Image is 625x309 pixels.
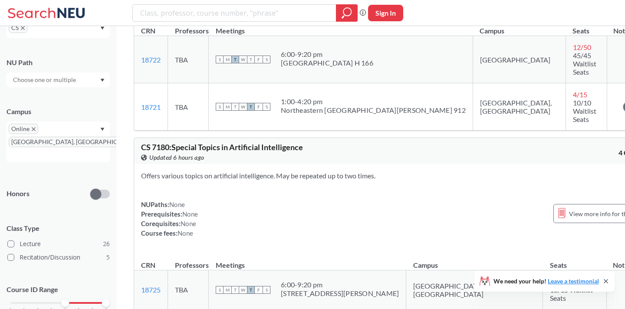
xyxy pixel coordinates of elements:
div: 1:00 - 4:20 pm [281,97,466,106]
th: Campus [406,252,543,270]
span: M [224,103,231,111]
th: Professors [168,252,209,270]
span: W [239,103,247,111]
td: TBA [168,83,209,131]
div: Northeastern [GEOGRAPHIC_DATA][PERSON_NAME] 912 [281,106,466,115]
svg: magnifying glass [342,7,352,19]
th: Meetings [209,17,473,36]
div: [GEOGRAPHIC_DATA] H 166 [281,59,373,67]
div: OnlineX to remove pill[GEOGRAPHIC_DATA], [GEOGRAPHIC_DATA]X to remove pillDropdown arrow [7,122,110,162]
td: TBA [168,36,209,83]
span: CS 7180 : Special Topics in Artificial Intelligence [141,142,303,152]
span: 45/45 Waitlist Seats [573,51,596,76]
span: S [216,103,224,111]
svg: X to remove pill [21,26,25,30]
span: We need your help! [493,278,599,284]
p: Course ID Range [7,285,110,295]
div: [STREET_ADDRESS][PERSON_NAME] [281,289,399,298]
span: T [247,56,255,63]
a: Leave a testimonial [548,277,599,285]
span: S [263,103,270,111]
span: F [255,103,263,111]
p: Honors [7,189,30,199]
span: M [224,286,231,294]
div: NUPaths: Prerequisites: Corequisites: Course fees: [141,200,198,238]
span: 12 / 50 [573,43,591,51]
span: None [178,229,193,237]
button: Sign In [368,5,403,21]
span: S [263,56,270,63]
span: W [239,56,247,63]
span: None [181,220,196,227]
span: 15/15 Waitlist Seats [550,286,593,302]
span: 4 / 15 [573,90,587,99]
td: [GEOGRAPHIC_DATA] [473,36,566,83]
span: Updated 6 hours ago [149,153,204,162]
a: 18725 [141,286,161,294]
span: T [231,56,239,63]
div: NU Path [7,58,110,67]
div: magnifying glass [336,4,358,22]
label: Recitation/Discussion [7,252,110,263]
span: S [263,286,270,294]
a: 18722 [141,56,161,64]
span: T [247,103,255,111]
input: Choose one or multiple [9,75,82,85]
label: Lecture [7,238,110,250]
svg: Dropdown arrow [100,79,105,82]
span: 5 [106,253,110,262]
span: S [216,286,224,294]
span: S [216,56,224,63]
a: 18721 [141,103,161,111]
span: W [239,286,247,294]
span: None [182,210,198,218]
span: T [231,103,239,111]
span: 10/10 Waitlist Seats [573,99,596,123]
span: 26 [103,239,110,249]
div: Campus [7,107,110,116]
th: Meetings [209,252,406,270]
th: Seats [566,17,607,36]
input: Class, professor, course number, "phrase" [139,6,330,20]
svg: Dropdown arrow [100,128,105,131]
div: Dropdown arrow [7,72,110,87]
span: F [255,56,263,63]
svg: Dropdown arrow [100,26,105,30]
span: M [224,56,231,63]
span: None [169,201,185,208]
span: [GEOGRAPHIC_DATA], [GEOGRAPHIC_DATA]X to remove pill [9,137,147,147]
svg: X to remove pill [32,127,36,131]
span: T [247,286,255,294]
span: T [231,286,239,294]
th: Seats [543,252,607,270]
div: 6:00 - 9:20 pm [281,280,399,289]
div: CSX to remove pillDropdown arrow [7,20,110,38]
th: Professors [168,17,209,36]
span: CSX to remove pill [9,23,27,33]
th: Campus [473,17,566,36]
span: OnlineX to remove pill [9,124,38,134]
div: CRN [141,26,155,36]
span: Class Type [7,224,110,233]
div: CRN [141,260,155,270]
span: F [255,286,263,294]
div: 6:00 - 9:20 pm [281,50,373,59]
td: [GEOGRAPHIC_DATA], [GEOGRAPHIC_DATA] [473,83,566,131]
